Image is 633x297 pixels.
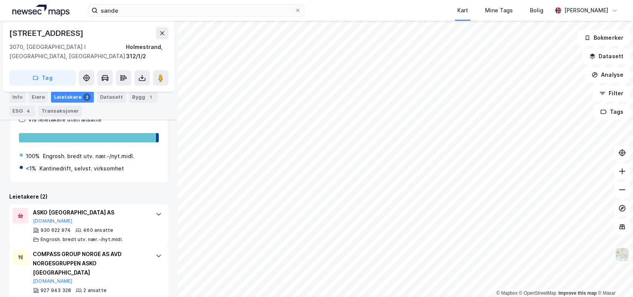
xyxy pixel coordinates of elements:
[594,104,630,120] button: Tags
[51,92,94,103] div: Leietakere
[147,93,154,101] div: 1
[457,6,468,15] div: Kart
[26,152,40,161] div: 100%
[41,236,123,243] div: Engrosh. bredt utv. nær.-/nyt.midl.
[33,218,73,224] button: [DOMAIN_NAME]
[9,192,168,201] div: Leietakere (2)
[594,260,633,297] div: Kontrollprogram for chat
[496,290,518,296] a: Mapbox
[9,92,25,103] div: Info
[519,290,557,296] a: OpenStreetMap
[585,67,630,83] button: Analyse
[9,42,126,61] div: 3070, [GEOGRAPHIC_DATA] I [GEOGRAPHIC_DATA], [GEOGRAPHIC_DATA]
[24,107,32,115] div: 4
[564,6,608,15] div: [PERSON_NAME]
[12,5,70,16] img: logo.a4113a55bc3d86da70a041830d287a7e.svg
[39,164,124,173] div: Kantinedrift, selvst. virksomhet
[97,92,126,103] div: Datasett
[594,260,633,297] iframe: Chat Widget
[38,106,82,116] div: Transaksjoner
[9,70,76,86] button: Tag
[33,278,73,284] button: [DOMAIN_NAME]
[583,49,630,64] button: Datasett
[83,93,91,101] div: 2
[33,208,148,217] div: ASKO [GEOGRAPHIC_DATA] AS
[33,250,148,277] div: COMPASS GROUP NORGE AS AVD NORGESGRUPPEN ASKO [GEOGRAPHIC_DATA]
[83,227,113,233] div: 460 ansatte
[9,27,85,39] div: [STREET_ADDRESS]
[83,287,107,294] div: 2 ansatte
[126,42,168,61] div: Holmestrand, 312/1/2
[41,287,71,294] div: 927 943 328
[129,92,158,103] div: Bygg
[530,6,543,15] div: Bolig
[578,30,630,46] button: Bokmerker
[9,106,35,116] div: ESG
[485,6,513,15] div: Mine Tags
[29,92,48,103] div: Eiere
[593,86,630,101] button: Filter
[26,164,36,173] div: <1%
[98,5,295,16] input: Søk på adresse, matrikkel, gårdeiere, leietakere eller personer
[558,290,597,296] a: Improve this map
[43,152,134,161] div: Engrosh. bredt utv. nær.-/nyt.midl.
[615,247,630,262] img: Z
[41,227,71,233] div: 930 622 974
